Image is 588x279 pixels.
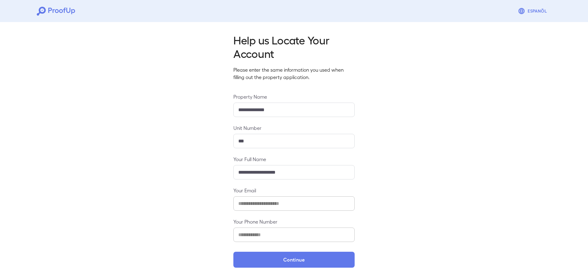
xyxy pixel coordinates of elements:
[233,66,355,81] p: Please enter the same information you used when filling out the property application.
[233,33,355,60] h2: Help us Locate Your Account
[233,124,355,131] label: Unit Number
[233,218,355,225] label: Your Phone Number
[233,93,355,100] label: Property Name
[233,187,355,194] label: Your Email
[515,5,551,17] button: Espanõl
[233,156,355,163] label: Your Full Name
[233,252,355,268] button: Continue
